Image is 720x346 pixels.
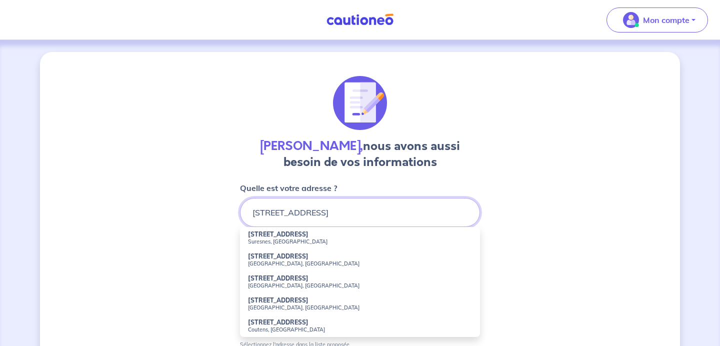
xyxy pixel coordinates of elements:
small: Coutens, [GEOGRAPHIC_DATA] [248,326,472,333]
input: 11 rue de la liberté 75000 Paris [240,198,480,227]
small: [GEOGRAPHIC_DATA], [GEOGRAPHIC_DATA] [248,304,472,311]
strong: [PERSON_NAME], [260,137,363,154]
strong: [STREET_ADDRESS] [248,274,308,282]
strong: [STREET_ADDRESS] [248,230,308,238]
img: Cautioneo [322,13,397,26]
small: [GEOGRAPHIC_DATA], [GEOGRAPHIC_DATA] [248,282,472,289]
small: [GEOGRAPHIC_DATA], [GEOGRAPHIC_DATA] [248,260,472,267]
h4: nous avons aussi besoin de vos informations [240,138,480,170]
strong: [STREET_ADDRESS] [248,252,308,260]
p: Mon compte [643,14,689,26]
strong: [STREET_ADDRESS] [248,296,308,304]
strong: [STREET_ADDRESS] [248,318,308,326]
button: illu_account_valid_menu.svgMon compte [606,7,708,32]
img: illu_document_signature.svg [333,76,387,130]
p: Quelle est votre adresse ? [240,182,337,194]
small: Suresnes, [GEOGRAPHIC_DATA] [248,238,472,245]
img: illu_account_valid_menu.svg [623,12,639,28]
